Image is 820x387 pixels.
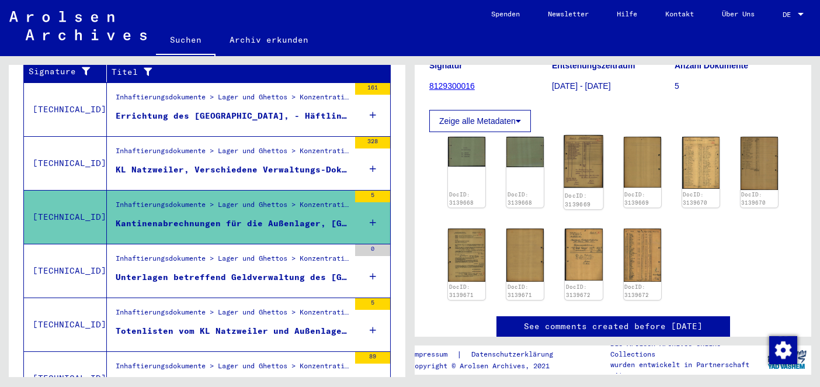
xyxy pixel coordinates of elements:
[552,61,635,70] b: Entstehungszeitraum
[524,320,703,333] a: See comments created before [DATE]
[783,11,795,19] span: DE
[156,26,216,56] a: Suchen
[112,63,379,81] div: Titel
[449,191,474,206] a: DocID: 3139668
[116,217,349,230] div: Kantinenabrechnungen für die Außenlager, [GEOGRAPHIC_DATA], [GEOGRAPHIC_DATA] und [GEOGRAPHIC_DATA]
[506,229,544,282] img: 002.jpg
[116,92,349,108] div: Inhaftierungsdokumente > Lager und Ghettos > Konzentrationslager [GEOGRAPHIC_DATA] ([GEOGRAPHIC_D...
[116,361,349,377] div: Inhaftierungsdokumente > Lager und Ghettos > Konzentrationslager [GEOGRAPHIC_DATA] ([GEOGRAPHIC_D...
[29,65,98,78] div: Signature
[448,137,485,166] img: 001.jpg
[565,192,590,208] a: DocID: 3139669
[508,284,532,298] a: DocID: 3139671
[462,348,567,361] a: Datenschutzerklärung
[411,361,567,371] p: Copyright © Arolsen Archives, 2021
[116,199,349,216] div: Inhaftierungsdokumente > Lager und Ghettos > Konzentrationslager [GEOGRAPHIC_DATA] ([GEOGRAPHIC_D...
[355,352,390,364] div: 89
[112,66,367,78] div: Titel
[429,110,531,132] button: Zeige alle Metadaten
[24,190,107,244] td: [TECHNICAL_ID]
[675,80,797,92] p: 5
[769,336,797,364] img: Zustimmung ändern
[508,191,532,206] a: DocID: 3139668
[552,80,674,92] p: [DATE] - [DATE]
[216,26,322,54] a: Archiv erkunden
[624,284,649,298] a: DocID: 3139672
[116,146,349,162] div: Inhaftierungsdokumente > Lager und Ghettos > Konzentrationslager [GEOGRAPHIC_DATA] ([GEOGRAPHIC_D...
[682,137,720,189] img: 001.jpg
[769,336,797,364] div: Zustimmung ändern
[624,191,649,206] a: DocID: 3139669
[24,244,107,298] td: [TECHNICAL_ID]
[411,348,457,361] a: Impressum
[610,338,762,360] p: Die Arolsen Archives Online-Collections
[765,345,809,374] img: yv_logo.png
[29,63,109,81] div: Signature
[355,244,390,256] div: 0
[411,348,567,361] div: |
[449,284,474,298] a: DocID: 3139671
[741,137,778,190] img: 002.jpg
[683,191,707,206] a: DocID: 3139670
[624,229,661,282] img: 002.jpg
[116,271,349,284] div: Unterlagen betreffend Geldverwaltung des [GEOGRAPHIC_DATA]
[116,164,349,176] div: KL Natzweiler, Verschiedene Verwaltungs-Dokumente der Kriegszeit; - I
[116,325,349,337] div: Totenlisten vom KL Natzweiler und Außenlagern
[610,360,762,381] p: wurden entwickelt in Partnerschaft mit
[24,298,107,351] td: [TECHNICAL_ID]
[9,11,147,40] img: Arolsen_neg.svg
[564,135,603,188] img: 001.jpg
[429,81,475,91] a: 8129300016
[566,284,590,298] a: DocID: 3139672
[116,253,349,269] div: Inhaftierungsdokumente > Lager und Ghettos > Konzentrationslager [GEOGRAPHIC_DATA] ([GEOGRAPHIC_D...
[624,137,661,188] img: 002.jpg
[116,110,349,122] div: Errichtung des [GEOGRAPHIC_DATA], - Häftlingseinsatz verschiedene Kommandos, - Häftlingskrankenba...
[116,307,349,323] div: Inhaftierungsdokumente > Lager und Ghettos > Konzentrationslager [GEOGRAPHIC_DATA] ([GEOGRAPHIC_D...
[741,191,766,206] a: DocID: 3139670
[506,137,544,167] img: 002.jpg
[355,298,390,310] div: 5
[565,229,602,281] img: 001.jpg
[448,229,485,282] img: 001.jpg
[429,61,463,70] b: Signatur
[675,61,748,70] b: Anzahl Dokumente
